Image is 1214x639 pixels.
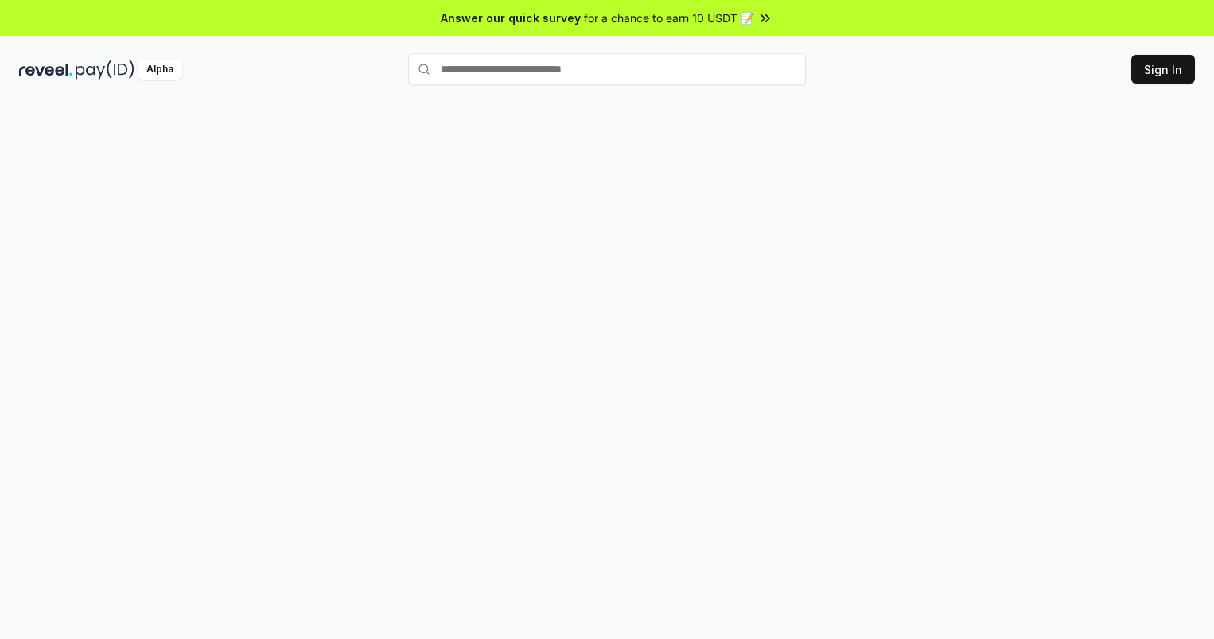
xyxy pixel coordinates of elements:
span: Answer our quick survey [441,10,581,26]
img: pay_id [76,60,134,80]
img: reveel_dark [19,60,72,80]
div: Alpha [138,60,182,80]
span: for a chance to earn 10 USDT 📝 [584,10,754,26]
button: Sign In [1131,55,1195,84]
